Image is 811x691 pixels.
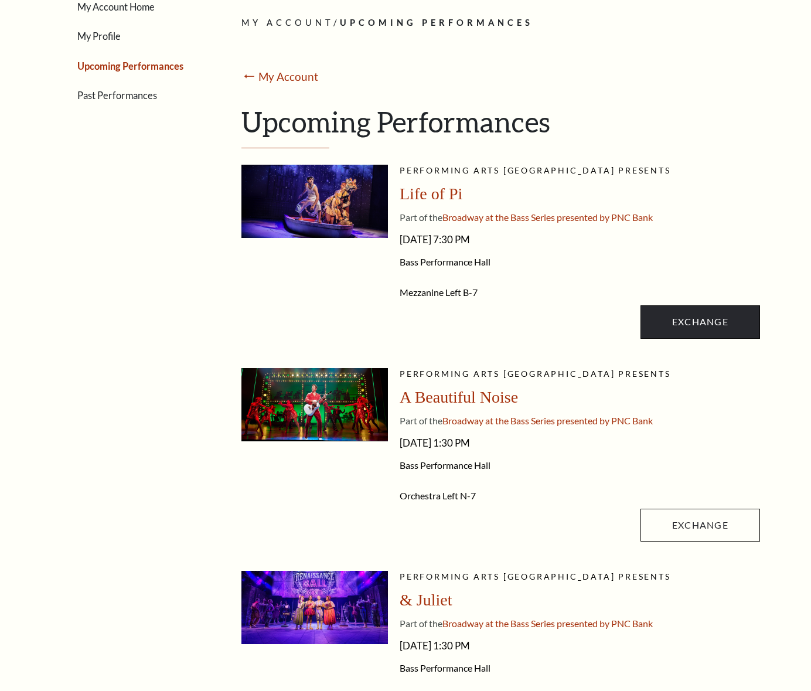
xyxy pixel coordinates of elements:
[340,18,533,28] span: Upcoming Performances
[640,305,760,338] a: Exchange
[400,434,760,452] span: [DATE] 1:30 PM
[463,287,478,298] span: B-7
[77,30,121,42] a: My Profile
[400,591,452,609] span: & Juliet
[640,509,760,542] a: Exchange
[241,69,257,86] mark: ⭠
[77,60,183,72] a: Upcoming Performances
[400,388,518,406] span: A Beautiful Noise
[400,636,760,655] span: [DATE] 1:30 PM
[400,415,442,426] span: Part of the
[460,490,476,501] span: N-7
[241,18,333,28] span: My Account
[400,185,462,203] span: Life of Pi
[400,230,760,249] span: [DATE] 7:30 PM
[241,105,760,148] h1: Upcoming Performances
[400,165,671,175] span: Performing Arts [GEOGRAPHIC_DATA] presents
[241,16,760,30] p: /
[241,571,388,644] img: jul-pdp_desktop-1600x800.jpg
[77,90,157,101] a: Past Performances
[77,1,155,12] a: My Account Home
[400,369,671,379] span: Performing Arts [GEOGRAPHIC_DATA] presents
[400,459,760,471] span: Bass Performance Hall
[241,165,388,238] img: lop-pdp_desktop-1600x800.jpg
[400,212,442,223] span: Part of the
[400,662,760,674] span: Bass Performance Hall
[241,368,388,441] img: abn-pdp_desktop-1600x800.jpg
[442,618,653,629] span: Broadway at the Bass Series presented by PNC Bank
[400,618,442,629] span: Part of the
[400,287,461,298] span: Mezzanine Left
[442,415,653,426] span: Broadway at the Bass Series presented by PNC Bank
[400,571,671,581] span: Performing Arts [GEOGRAPHIC_DATA] presents
[400,256,760,268] span: Bass Performance Hall
[258,70,318,83] a: My Account
[442,212,653,223] span: Broadway at the Bass Series presented by PNC Bank
[400,490,458,501] span: Orchestra Left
